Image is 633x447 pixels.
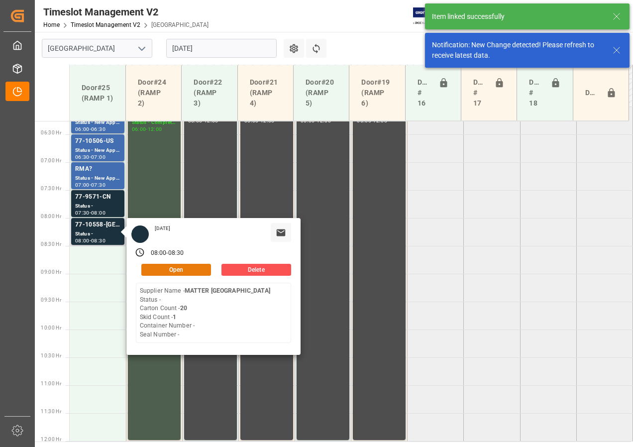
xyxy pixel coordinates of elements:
[132,127,146,131] div: 06:00
[357,73,397,112] div: Door#19 (RAMP 6)
[75,183,90,187] div: 07:00
[75,230,120,238] div: Status -
[75,174,120,183] div: Status - New Appointment
[41,130,61,135] span: 06:30 Hr
[581,84,602,103] div: Door#23
[75,146,120,155] div: Status - New Appointment
[41,297,61,303] span: 09:30 Hr
[75,220,120,230] div: 77-10558-[GEOGRAPHIC_DATA]
[41,381,61,386] span: 11:00 Hr
[146,127,147,131] div: -
[75,164,120,174] div: RMA?
[75,192,120,202] div: 77-9571-CN
[469,73,490,112] div: Doors # 17
[41,353,61,358] span: 10:30 Hr
[90,238,91,243] div: -
[71,21,140,28] a: Timeslot Management V2
[91,155,105,159] div: 07:00
[246,73,285,112] div: Door#21 (RAMP 4)
[75,127,90,131] div: 06:00
[413,7,447,25] img: Exertis%20JAM%20-%20Email%20Logo.jpg_1722504956.jpg
[185,287,270,294] b: MATTER [GEOGRAPHIC_DATA]
[90,155,91,159] div: -
[75,238,90,243] div: 08:00
[75,118,120,127] div: Status - New Appointment
[78,79,117,108] div: Door#25 (RAMP 1)
[221,264,291,276] button: Delete
[141,264,211,276] button: Open
[43,4,209,19] div: Timeslot Management V2
[525,73,546,112] div: Doors # 18
[43,21,60,28] a: Home
[41,158,61,163] span: 07:00 Hr
[90,183,91,187] div: -
[302,73,341,112] div: Door#20 (RAMP 5)
[75,202,120,211] div: Status -
[75,211,90,215] div: 07:30
[41,241,61,247] span: 08:30 Hr
[41,437,61,442] span: 12:00 Hr
[42,39,152,58] input: Type to search/select
[140,287,270,339] div: Supplier Name - Status - Carton Count - Skid Count - Container Number - Seal Number -
[75,155,90,159] div: 06:30
[168,249,184,258] div: 08:30
[75,136,120,146] div: 77-10506-US
[414,73,434,112] div: Doors # 16
[190,73,229,112] div: Door#22 (RAMP 3)
[41,269,61,275] span: 09:00 Hr
[41,214,61,219] span: 08:00 Hr
[180,305,187,312] b: 20
[41,325,61,331] span: 10:00 Hr
[91,238,105,243] div: 08:30
[134,73,173,112] div: Door#24 (RAMP 2)
[173,314,176,321] b: 1
[148,127,162,131] div: 12:00
[166,249,168,258] div: -
[432,11,603,22] div: Item linked successfully
[134,41,149,56] button: open menu
[432,40,603,61] div: Notification: New Change detected! Please refresh to receive latest data.
[41,409,61,414] span: 11:30 Hr
[166,39,277,58] input: DD-MM-YYYY
[41,186,61,191] span: 07:30 Hr
[91,183,105,187] div: 07:30
[90,127,91,131] div: -
[132,118,177,127] div: Status - Completed
[90,211,91,215] div: -
[151,249,167,258] div: 08:00
[91,211,105,215] div: 08:00
[91,127,105,131] div: 06:30
[151,225,174,232] div: [DATE]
